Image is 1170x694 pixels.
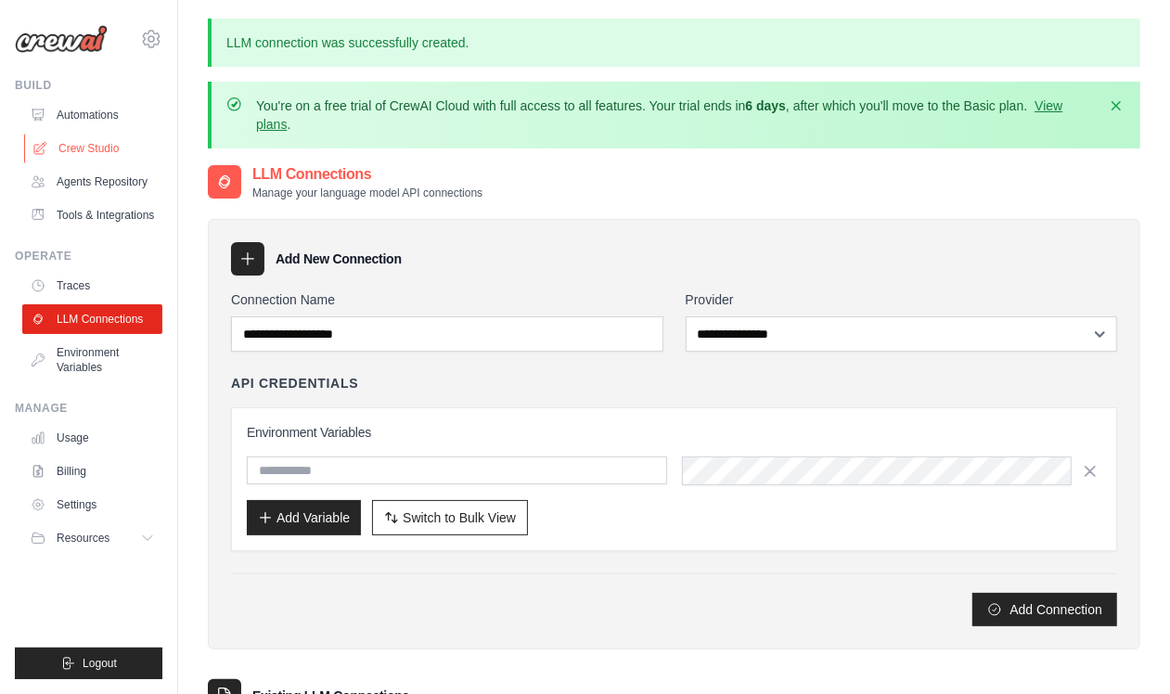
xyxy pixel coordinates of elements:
[22,271,162,301] a: Traces
[22,490,162,520] a: Settings
[15,78,162,93] div: Build
[745,98,786,113] strong: 6 days
[686,290,1118,309] label: Provider
[22,423,162,453] a: Usage
[22,523,162,553] button: Resources
[22,338,162,382] a: Environment Variables
[83,656,117,671] span: Logout
[22,100,162,130] a: Automations
[15,648,162,679] button: Logout
[15,401,162,416] div: Manage
[57,531,109,546] span: Resources
[15,249,162,263] div: Operate
[231,374,358,392] h4: API Credentials
[403,508,516,527] span: Switch to Bulk View
[24,134,164,163] a: Crew Studio
[276,250,402,268] h3: Add New Connection
[15,25,108,53] img: Logo
[372,500,528,535] button: Switch to Bulk View
[22,200,162,230] a: Tools & Integrations
[972,593,1117,626] button: Add Connection
[22,304,162,334] a: LLM Connections
[247,500,361,535] button: Add Variable
[208,19,1140,67] p: LLM connection was successfully created.
[252,186,482,200] p: Manage your language model API connections
[231,290,663,309] label: Connection Name
[252,163,482,186] h2: LLM Connections
[22,456,162,486] a: Billing
[247,423,1101,442] h3: Environment Variables
[256,96,1096,134] p: You're on a free trial of CrewAI Cloud with full access to all features. Your trial ends in , aft...
[22,167,162,197] a: Agents Repository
